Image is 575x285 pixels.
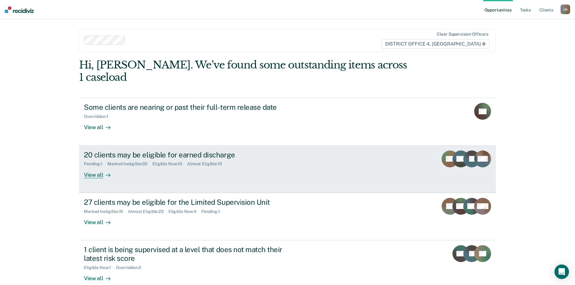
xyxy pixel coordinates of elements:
[84,161,107,166] div: Pending : 1
[381,39,490,49] span: DISTRICT OFFICE 4, [GEOGRAPHIC_DATA]
[5,6,34,13] img: Recidiviz
[128,209,168,214] div: Almost Eligible : 23
[187,161,227,166] div: Almost Eligible : 10
[554,264,569,279] div: Open Intercom Messenger
[168,209,201,214] div: Eligible Now : 4
[84,150,296,159] div: 20 clients may be eligible for earned discharge
[79,193,496,240] a: 27 clients may be eligible for the Limited Supervision UnitMarked Ineligible:10Almost Eligible:23...
[84,214,118,226] div: View all
[84,103,296,112] div: Some clients are nearing or past their full-term release date
[201,209,225,214] div: Pending : 1
[79,146,496,193] a: 20 clients may be eligible for earned dischargePending:1Marked Ineligible:30Eligible Now:10Almost...
[84,119,118,131] div: View all
[561,5,570,14] button: JM
[84,265,116,270] div: Eligible Now : 1
[84,166,118,178] div: View all
[561,5,570,14] div: J M
[84,270,118,282] div: View all
[84,114,113,119] div: Overridden : 1
[79,59,413,84] div: Hi, [PERSON_NAME]. We’ve found some outstanding items across 1 caseload
[84,209,128,214] div: Marked Ineligible : 10
[84,245,296,263] div: 1 client is being supervised at a level that does not match their latest risk score
[116,265,145,270] div: Overridden : 2
[84,198,296,207] div: 27 clients may be eligible for the Limited Supervision Unit
[437,32,488,37] div: Clear supervision officers
[152,161,187,166] div: Eligible Now : 10
[107,161,152,166] div: Marked Ineligible : 30
[79,98,496,145] a: Some clients are nearing or past their full-term release dateOverridden:1View all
